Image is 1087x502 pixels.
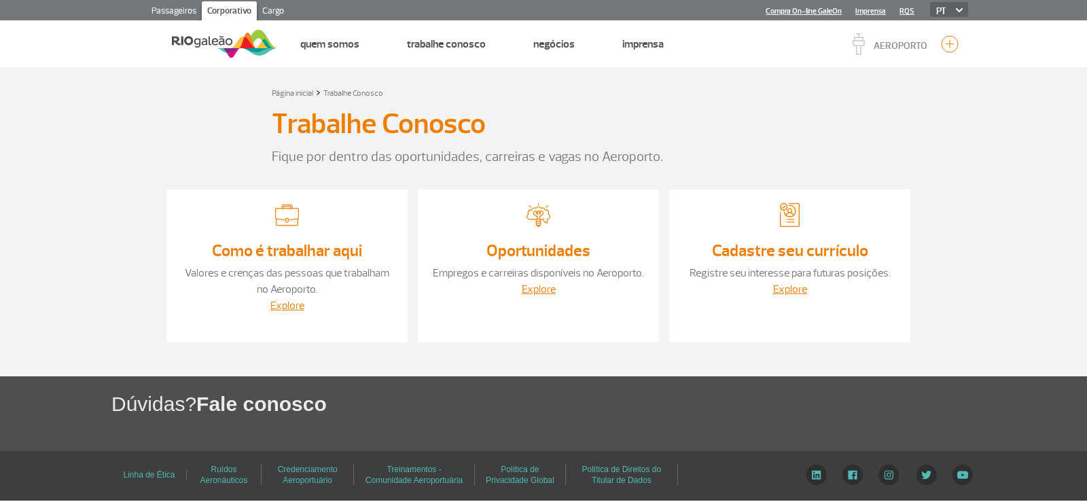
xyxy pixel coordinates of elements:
[878,465,899,485] img: Instagram
[185,266,389,296] a: Valores e crenças das pessoas que trabalham no Aeroporto.
[952,465,973,485] img: YouTube
[533,37,575,51] a: Negócios
[712,240,868,261] a: Cadastre seu currículo
[806,465,827,485] img: LinkedIn
[257,1,289,23] a: Cargo
[773,283,807,296] a: Explore
[486,460,554,489] a: Política de Privacidade Global
[300,37,359,51] a: Quem Somos
[202,1,257,23] a: Corporativo
[582,460,661,489] a: Política de Direitos do Titular de Dados
[433,266,644,280] a: Empregos e carreiras disponíveis no Aeroporto.
[123,465,175,484] a: Linha de Ética
[272,107,486,141] h3: Trabalhe Conosco
[522,283,556,296] a: Explore
[766,7,842,16] a: Compra On-line GaleOn
[196,393,327,415] span: Fale conosco
[486,240,590,261] a: Oportunidades
[916,465,937,485] img: Twitter
[200,460,247,489] a: Ruídos Aeronáuticos
[270,299,304,312] a: Explore
[842,465,863,485] img: Facebook
[323,88,383,98] a: Trabalhe Conosco
[407,37,486,51] a: Trabalhe Conosco
[272,147,815,167] p: Fique por dentro das oportunidades, carreiras e vagas no Aeroporto.
[272,88,313,98] a: Página inicial
[212,240,362,261] a: Como é trabalhar aqui
[146,1,202,23] a: Passageiros
[622,37,664,51] a: Imprensa
[899,7,914,16] a: RQS
[874,41,927,51] p: AEROPORTO
[316,84,321,100] a: >
[111,390,1087,418] h1: Dúvidas?
[855,7,886,16] a: Imprensa
[278,460,338,489] a: Credenciamento Aeroportuário
[690,266,891,280] a: Registre seu interesse para futuras posições.
[366,460,463,489] a: Treinamentos - Comunidade Aeroportuária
